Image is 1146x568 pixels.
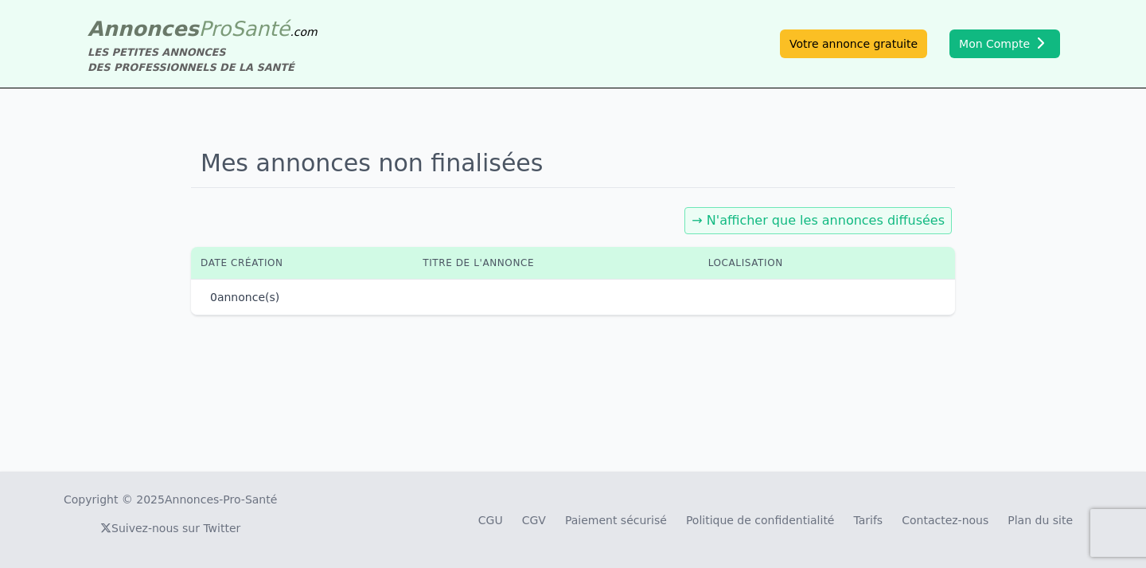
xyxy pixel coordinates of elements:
span: Annonces [88,17,199,41]
th: Date création [191,247,413,279]
div: Copyright © 2025 [64,492,277,507]
a: → N'afficher que les annonces diffusées [692,213,945,228]
h1: Mes annonces non finalisées [191,139,955,188]
th: Localisation [699,247,904,279]
span: Pro [199,17,232,41]
p: annonce(s) [210,289,279,305]
a: CGU [478,514,503,527]
a: Suivez-nous sur Twitter [100,522,240,535]
span: .com [290,25,317,38]
button: Mon Compte [949,29,1060,58]
a: CGV [522,514,546,527]
a: Annonces-Pro-Santé [165,492,277,507]
a: AnnoncesProSanté.com [88,17,318,41]
a: Contactez-nous [902,514,988,527]
a: Votre annonce gratuite [780,29,927,58]
div: LES PETITES ANNONCES DES PROFESSIONNELS DE LA SANTÉ [88,45,318,75]
a: Politique de confidentialité [686,514,835,527]
span: 0 [210,291,217,304]
a: Paiement sécurisé [565,514,667,527]
span: Santé [231,17,290,41]
a: Plan du site [1008,514,1073,527]
a: Tarifs [853,514,883,527]
th: Titre de l'annonce [413,247,698,279]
